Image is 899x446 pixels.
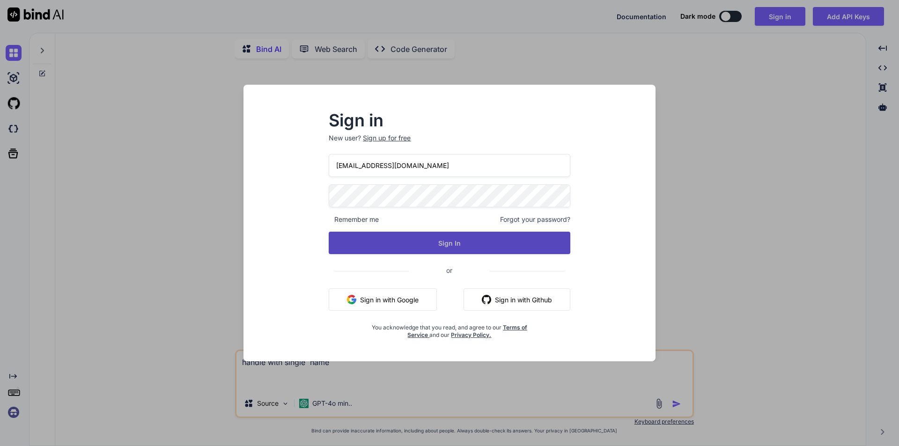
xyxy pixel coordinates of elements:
[329,154,570,177] input: Login or Email
[347,295,356,304] img: google
[500,215,570,224] span: Forgot your password?
[329,215,379,224] span: Remember me
[464,288,570,311] button: Sign in with Github
[363,133,411,143] div: Sign up for free
[329,113,570,128] h2: Sign in
[409,259,490,282] span: or
[369,318,530,339] div: You acknowledge that you read, and agree to our and our
[329,288,437,311] button: Sign in with Google
[407,324,527,338] a: Terms of Service
[482,295,491,304] img: github
[329,232,570,254] button: Sign In
[451,331,491,338] a: Privacy Policy.
[329,133,570,154] p: New user?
